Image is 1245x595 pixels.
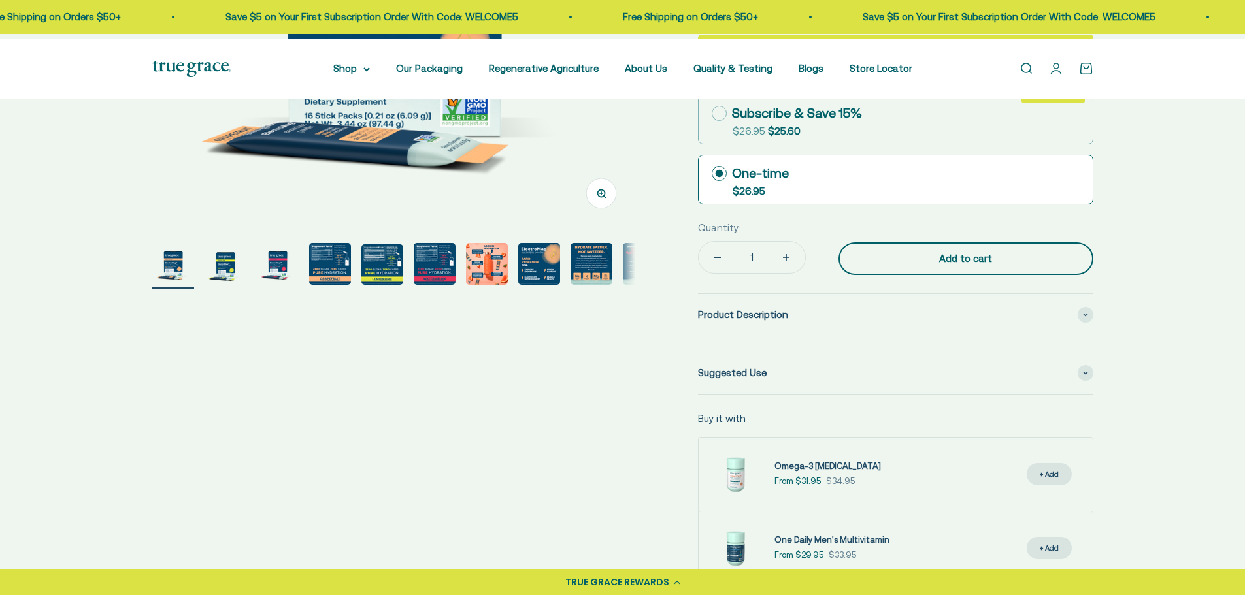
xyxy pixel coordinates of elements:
a: Free Shipping on Orders $50+ [623,11,758,22]
sale-price: From $31.95 [774,475,821,489]
img: ElectroMag™ [257,243,299,285]
a: One Daily Men's Multivitamin [774,534,889,547]
img: ElectroMag™ [623,243,665,285]
button: Go to item 7 [466,243,508,289]
img: 750 mg sodium for fluid balance and cellular communication.* 250 mg potassium supports blood pres... [309,243,351,285]
span: Product Description [698,307,788,323]
p: Save $5 on Your First Subscription Order With Code: WELCOME5 [225,9,518,25]
img: Omega-3 Fish Oil for Brain, Heart, and Immune Health* Sustainably sourced, wild-caught Alaskan fi... [709,448,761,500]
a: Store Locator [850,63,912,74]
button: Add to cart [838,242,1093,275]
button: Go to item 3 [257,243,299,289]
button: Go to item 5 [361,244,403,289]
label: Quantity: [698,220,740,236]
compare-at-price: $34.95 [826,475,855,489]
button: Increase quantity [767,242,805,273]
div: TRUE GRACE REWARDS [565,575,669,589]
button: + Add [1027,463,1072,486]
button: Go to item 8 [518,243,560,289]
summary: Shop [333,61,370,76]
button: Go to item 10 [623,243,665,289]
button: Go to item 1 [152,243,194,289]
compare-at-price: $33.95 [829,549,856,562]
div: + Add [1040,542,1059,555]
img: ElectroMag™ [414,243,456,285]
img: Magnesium for heart health and stress support* Chloride to support pH balance and oxygen flow* So... [466,243,508,285]
p: Save $5 on Your First Subscription Order With Code: WELCOME5 [863,9,1155,25]
summary: Product Description [698,294,1093,336]
button: Go to item 6 [414,243,456,289]
img: Everyone needs true hydration. From your extreme athletes to you weekend warriors, ElectroMag giv... [571,243,612,285]
p: Buy it with [698,411,746,426]
button: Go to item 2 [205,243,246,289]
a: Regenerative Agriculture [489,63,599,74]
div: Add to cart [865,251,1067,266]
img: ElectroMag™ [205,243,246,285]
button: + Add [1027,537,1072,560]
a: Blogs [799,63,823,74]
a: Our Packaging [396,63,463,74]
button: Go to item 9 [571,243,612,289]
span: One Daily Men's Multivitamin [774,535,889,545]
a: Omega-3 [MEDICAL_DATA] [774,460,881,474]
button: Decrease quantity [699,242,737,273]
button: Go to item 4 [309,243,351,289]
a: Quality & Testing [693,63,772,74]
img: ElectroMag™ [361,244,403,285]
sale-price: From $29.95 [774,549,823,562]
a: About Us [625,63,667,74]
summary: Suggested Use [698,352,1093,394]
img: One Daily Men's Multivitamin [709,522,761,574]
div: + Add [1040,468,1059,481]
span: Suggested Use [698,365,767,381]
img: Rapid Hydration For: - Exercise endurance* - Stress support* - Electrolyte replenishment* - Muscl... [518,243,560,285]
span: Omega-3 [MEDICAL_DATA] [774,461,881,471]
img: ElectroMag™ [152,243,194,285]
